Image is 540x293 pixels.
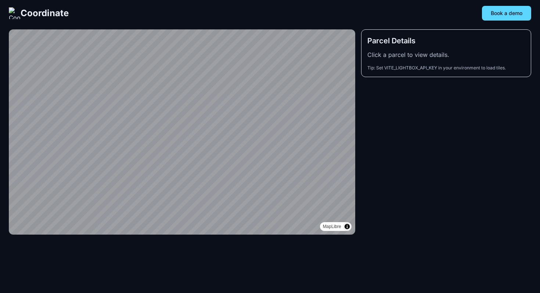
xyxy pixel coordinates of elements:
[343,222,352,231] summary: Toggle attribution
[9,29,355,235] canvas: Map
[367,36,525,46] h2: Parcel Details
[482,6,531,21] button: Book a demo
[9,7,21,19] img: Coordinate
[21,7,69,19] span: Coordinate
[367,50,525,59] p: Click a parcel to view details.
[9,7,69,19] a: Coordinate
[367,65,525,71] div: Tip: Set VITE_LIGHTBOX_API_KEY in your environment to load tiles.
[323,224,341,229] a: MapLibre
